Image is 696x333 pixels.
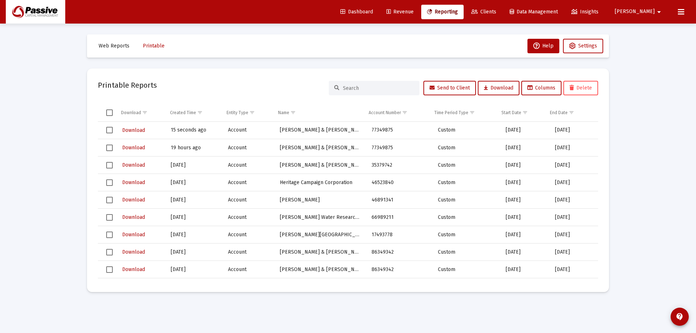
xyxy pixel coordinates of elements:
[433,191,501,209] td: Custom
[170,110,196,116] div: Created Time
[433,243,501,261] td: Custom
[121,142,146,153] button: Download
[122,266,145,272] span: Download
[433,209,501,226] td: Custom
[122,127,145,133] span: Download
[98,104,598,281] div: Data grid
[122,249,145,255] span: Download
[227,110,248,116] div: Entity Type
[223,191,275,209] td: Account
[166,209,223,226] td: [DATE]
[106,249,113,255] div: Select row
[122,145,145,151] span: Download
[501,122,550,139] td: [DATE]
[122,232,145,238] span: Download
[275,226,366,243] td: [PERSON_NAME][GEOGRAPHIC_DATA] Endowment Charity
[433,278,501,296] td: Custom
[433,122,501,139] td: Custom
[429,104,496,121] td: Column Time Period Type
[501,139,550,157] td: [DATE]
[478,81,519,95] button: Download
[166,226,223,243] td: [DATE]
[510,9,558,15] span: Data Management
[433,174,501,191] td: Custom
[366,174,433,191] td: 46523840
[366,209,433,226] td: 66989211
[121,264,146,275] button: Download
[121,212,146,222] button: Download
[290,110,296,115] span: Show filter options for column 'Name'
[550,139,598,157] td: [DATE]
[106,214,113,221] div: Select row
[569,110,574,115] span: Show filter options for column 'End Date'
[275,209,366,226] td: [PERSON_NAME] Water Research Center Pension Trust
[122,162,145,168] span: Download
[366,191,433,209] td: 46891341
[550,243,598,261] td: [DATE]
[93,39,135,53] button: Web Reports
[106,109,113,116] div: Select all
[121,110,141,116] div: Download
[275,122,366,139] td: [PERSON_NAME] & [PERSON_NAME] JTWROS
[423,81,476,95] button: Send to Client
[527,39,559,53] button: Help
[275,278,366,296] td: [PERSON_NAME] & [PERSON_NAME]
[565,5,604,19] a: Insights
[501,226,550,243] td: [DATE]
[563,81,598,95] button: Delete
[106,197,113,203] div: Select row
[484,85,513,91] span: Download
[465,5,502,19] a: Clients
[550,278,598,296] td: [DATE]
[501,157,550,174] td: [DATE]
[433,157,501,174] td: Custom
[366,122,433,139] td: 77349875
[366,157,433,174] td: 35379742
[501,191,550,209] td: [DATE]
[550,261,598,278] td: [DATE]
[223,209,275,226] td: Account
[501,209,550,226] td: [DATE]
[364,104,429,121] td: Column Account Number
[116,104,165,121] td: Column Download
[550,226,598,243] td: [DATE]
[655,5,663,19] mat-icon: arrow_drop_down
[275,261,366,278] td: [PERSON_NAME] & [PERSON_NAME]
[369,110,401,116] div: Account Number
[545,104,593,121] td: Column End Date
[527,85,555,91] span: Columns
[121,247,146,257] button: Download
[121,160,146,170] button: Download
[550,157,598,174] td: [DATE]
[563,39,603,53] button: Settings
[433,139,501,157] td: Custom
[278,110,289,116] div: Name
[166,122,223,139] td: 15 seconds ago
[223,261,275,278] td: Account
[569,85,592,91] span: Delete
[533,43,554,49] span: Help
[166,278,223,296] td: [DATE]
[606,4,672,19] button: [PERSON_NAME]
[121,229,146,240] button: Download
[386,9,414,15] span: Revenue
[275,157,366,174] td: [PERSON_NAME] & [PERSON_NAME] JTWROS
[223,122,275,139] td: Account
[166,243,223,261] td: [DATE]
[223,139,275,157] td: Account
[381,5,419,19] a: Revenue
[121,195,146,205] button: Download
[122,214,145,220] span: Download
[273,104,364,121] td: Column Name
[122,197,145,203] span: Download
[501,174,550,191] td: [DATE]
[166,174,223,191] td: [DATE]
[427,9,458,15] span: Reporting
[550,191,598,209] td: [DATE]
[571,9,598,15] span: Insights
[106,179,113,186] div: Select row
[99,43,129,49] span: Web Reports
[433,261,501,278] td: Custom
[366,139,433,157] td: 77349875
[433,226,501,243] td: Custom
